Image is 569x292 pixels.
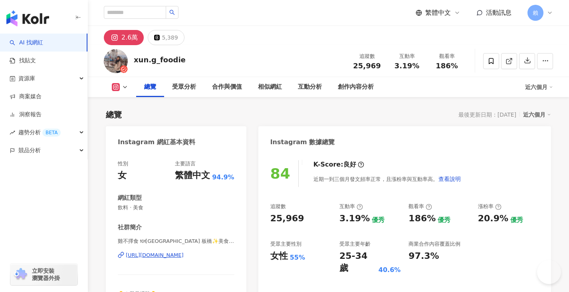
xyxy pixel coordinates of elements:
[338,82,374,92] div: 創作內容分析
[339,250,377,275] div: 25-34 歲
[270,138,335,147] div: Instagram 數據總覽
[18,123,61,141] span: 趨勢分析
[438,176,461,182] span: 查看說明
[372,216,385,224] div: 優秀
[10,93,42,101] a: 商案媒合
[10,39,43,47] a: searchAI 找網紅
[10,111,42,119] a: 洞察報告
[126,252,184,259] div: [URL][DOMAIN_NAME]
[510,216,523,224] div: 優秀
[392,52,422,60] div: 互動率
[313,171,461,187] div: 近期一到三個月發文頻率正常，且漲粉率與互動率高。
[432,52,462,60] div: 觀看率
[408,213,436,225] div: 186%
[118,252,234,259] a: [URL][DOMAIN_NAME]
[523,109,551,120] div: 近六個月
[175,169,210,182] div: 繁體中文
[18,141,41,159] span: 競品分析
[175,160,196,167] div: 主要語言
[525,81,553,93] div: 近六個月
[148,30,184,45] button: 5,389
[10,130,15,135] span: rise
[104,49,128,73] img: KOL Avatar
[258,82,282,92] div: 相似網紅
[13,268,28,281] img: chrome extension
[118,204,234,211] span: 飲料 · 美食
[339,213,370,225] div: 3.19%
[118,223,142,232] div: 社群簡介
[408,203,432,210] div: 觀看率
[144,82,156,92] div: 總覽
[298,82,322,92] div: 互動分析
[478,213,508,225] div: 20.9%
[408,250,439,262] div: 97.3%
[42,129,61,137] div: BETA
[212,82,242,92] div: 合作與價值
[270,165,290,182] div: 84
[313,160,364,169] div: K-Score :
[458,111,516,118] div: 最後更新日期：[DATE]
[270,250,288,262] div: 女性
[162,32,178,43] div: 5,389
[379,266,401,274] div: 40.6%
[425,8,451,17] span: 繁體中文
[212,173,234,182] span: 94.9%
[486,9,512,16] span: 活動訊息
[352,52,382,60] div: 追蹤數
[118,169,127,182] div: 女
[32,267,60,282] span: 立即安裝 瀏覽器外掛
[438,171,461,187] button: 查看說明
[134,55,186,65] div: xun.g_foodie
[343,160,356,169] div: 良好
[533,8,538,17] span: 賴
[118,238,234,245] span: 雞不擇食 🍽[GEOGRAPHIC_DATA] 板橋✨美食 國內外旅遊 特賣會 | xun.g_foodie
[395,62,419,70] span: 3.19%
[478,203,502,210] div: 漲粉率
[10,57,36,65] a: 找貼文
[6,10,49,26] img: logo
[118,138,195,147] div: Instagram 網紅基本資料
[118,194,142,202] div: 網紅類型
[104,30,144,45] button: 2.6萬
[290,253,305,262] div: 55%
[353,62,381,70] span: 25,969
[106,109,122,120] div: 總覽
[436,62,458,70] span: 186%
[339,203,363,210] div: 互動率
[408,240,460,248] div: 商業合作內容覆蓋比例
[172,82,196,92] div: 受眾分析
[169,10,175,15] span: search
[270,240,301,248] div: 受眾主要性別
[270,213,304,225] div: 25,969
[537,260,561,284] iframe: Help Scout Beacon - Open
[339,240,371,248] div: 受眾主要年齡
[118,160,128,167] div: 性別
[121,32,138,43] div: 2.6萬
[18,70,35,87] span: 資源庫
[270,203,286,210] div: 追蹤數
[10,264,77,285] a: chrome extension立即安裝 瀏覽器外掛
[438,216,450,224] div: 優秀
